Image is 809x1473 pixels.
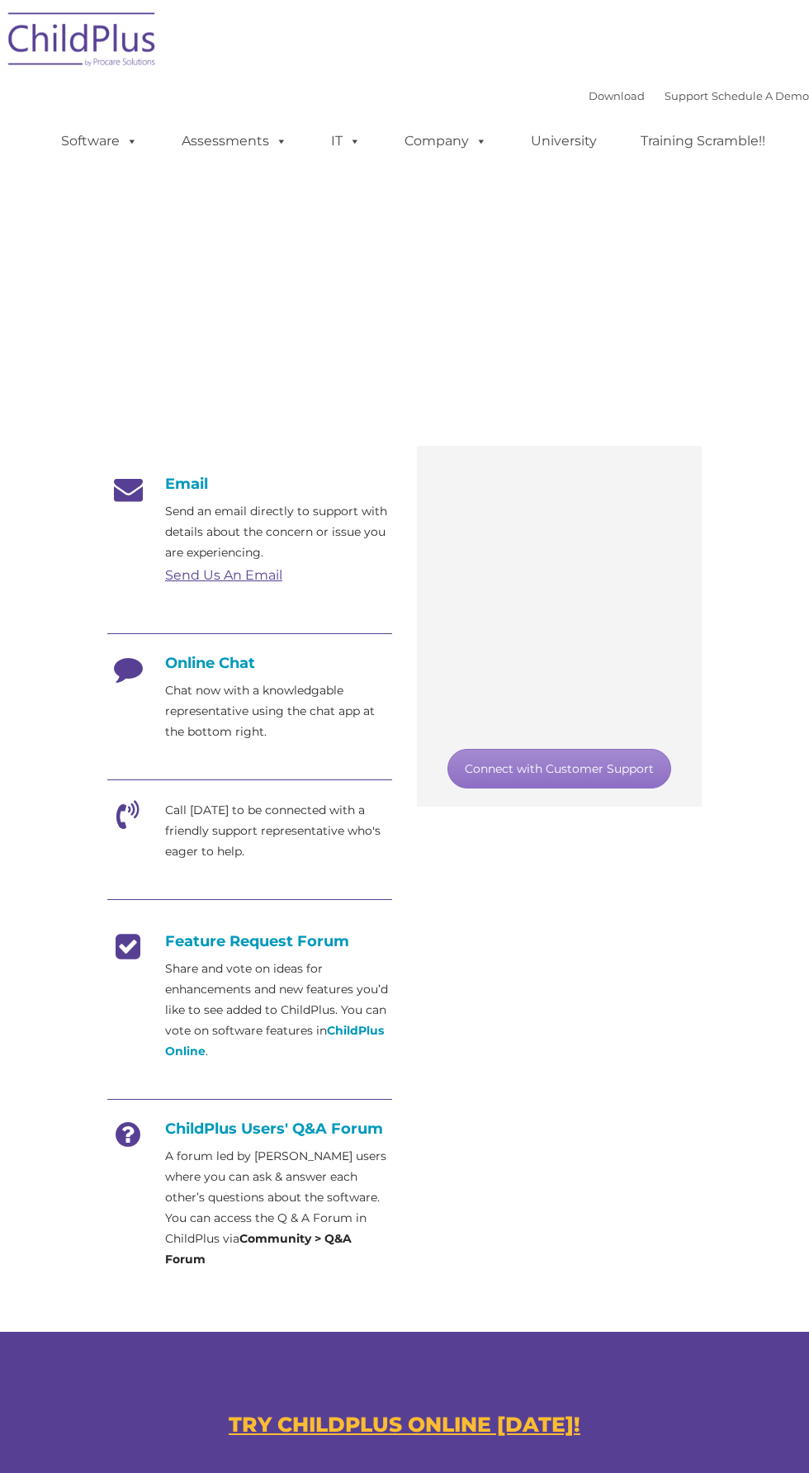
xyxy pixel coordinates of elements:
[165,567,282,583] a: Send Us An Email
[388,125,504,158] a: Company
[165,680,392,742] p: Chat now with a knowledgable representative using the chat app at the bottom right.
[107,932,392,950] h4: Feature Request Forum
[107,475,392,493] h4: Email
[165,959,392,1062] p: Share and vote on ideas for enhancements and new features you’d like to see added to ChildPlus. Y...
[165,125,304,158] a: Assessments
[589,89,809,102] font: |
[447,749,671,789] a: Connect with Customer Support
[589,89,645,102] a: Download
[107,654,392,672] h4: Online Chat
[229,1412,580,1437] a: TRY CHILDPLUS ONLINE [DATE]!
[165,1146,392,1270] p: A forum led by [PERSON_NAME] users where you can ask & answer each other’s questions about the so...
[107,1120,392,1138] h4: ChildPlus Users' Q&A Forum
[315,125,377,158] a: IT
[45,125,154,158] a: Software
[514,125,613,158] a: University
[665,89,708,102] a: Support
[165,1231,352,1267] strong: Community > Q&A Forum
[165,800,392,862] p: Call [DATE] to be connected with a friendly support representative who's eager to help.
[712,89,809,102] a: Schedule A Demo
[624,125,782,158] a: Training Scramble!!
[165,501,392,563] p: Send an email directly to support with details about the concern or issue you are experiencing.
